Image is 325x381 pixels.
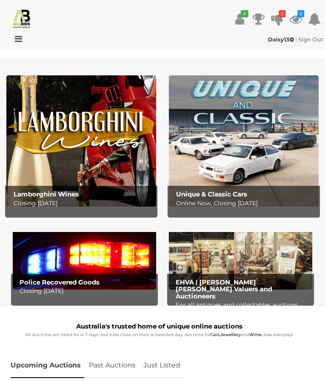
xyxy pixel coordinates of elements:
p: Closing [DATE] [19,286,154,296]
img: Unique & Classic Cars [169,75,319,207]
span: | [295,36,297,43]
a: Past Auctions [85,353,139,378]
h1: Australia's trusted home of unique online auctions [11,323,308,330]
b: Police Recovered Goods [19,278,99,286]
p: For all antiques and collectables auctions visit: EHVA [176,300,310,321]
b: Unique & Classic Cars [176,190,247,198]
p: All Auctions are listed for 4-7 days and bids close on their scheduled day. Auctions for , and cl... [11,331,308,339]
img: Lamborghini Wines [6,75,156,207]
i: 6 [297,10,304,17]
a: Unique & Classic Cars Unique & Classic Cars Online Now, Closing [DATE] [169,75,319,207]
a: Lamborghini Wines Lamborghini Wines Closing [DATE] [6,75,156,207]
b: Lamborghini Wines [14,190,79,198]
a: Upcoming Auctions [11,353,84,378]
a: Police Recovered Goods Police Recovered Goods Closing [DATE] [13,224,156,290]
img: EHVA | Evans Hastings Valuers and Auctioneers [169,224,312,290]
strong: Wine [249,332,261,337]
img: Allbids.com.au [12,8,32,28]
a: Daisy13 [268,36,295,43]
strong: Jewellery [220,332,241,337]
a: 5 [271,11,284,27]
p: Closing [DATE] [14,198,154,209]
a: ✔ [234,11,246,27]
a: Sign Out [298,36,323,43]
a: EHVA | Evans Hastings Valuers and Auctioneers EHVA | [PERSON_NAME] [PERSON_NAME] Valuers and Auct... [169,224,312,290]
a: Just Listed [140,353,184,378]
b: EHVA | [PERSON_NAME] [PERSON_NAME] Valuers and Auctioneers [176,278,272,300]
i: 5 [279,10,286,17]
a: 6 [289,11,302,27]
p: Online Now, Closing [DATE] [176,198,316,209]
i: ✔ [241,10,248,17]
strong: Daisy13 [268,36,294,43]
strong: Cars [210,332,220,337]
img: Police Recovered Goods [13,224,156,290]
